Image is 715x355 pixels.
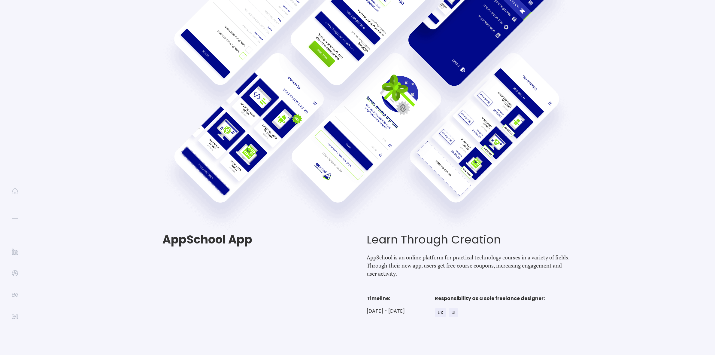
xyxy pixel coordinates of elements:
[435,308,446,317] div: UX
[449,308,458,317] div: UI
[367,308,405,314] p: [DATE] - [DATE]
[162,233,367,246] h1: AppSchool App
[435,295,545,302] h4: Responsibility as a sole freelance designer:
[367,253,571,278] p: AppSchool is an online platform for practical technology courses in a variety of fields. Through ...
[367,233,571,246] h1: Learn Through Creation
[367,295,405,302] h4: Timeline:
